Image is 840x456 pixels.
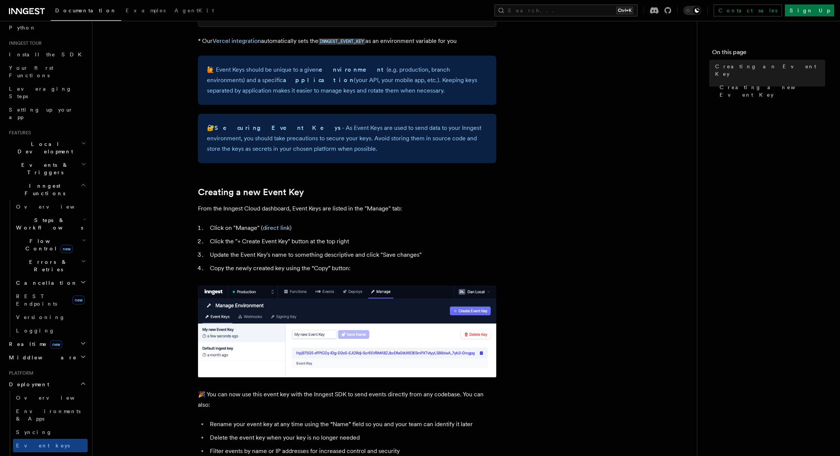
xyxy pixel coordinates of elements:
[494,4,638,16] button: Search...Ctrl+K
[121,2,170,20] a: Examples
[213,37,261,44] a: Vercel integration
[6,21,88,34] a: Python
[318,37,365,44] a: INNGEST_EVENT_KEY
[6,48,88,61] a: Install the SDK
[16,293,57,307] span: REST Endpoints
[263,224,290,231] a: direct link
[717,81,825,101] a: Creating a new Event Key
[13,391,88,405] a: Overview
[51,2,121,21] a: Documentation
[6,61,88,82] a: Your first Functions
[6,103,88,124] a: Setting up your app
[13,237,82,252] span: Flow Control
[6,354,77,361] span: Middleware
[16,408,81,422] span: Environments & Apps
[13,439,88,452] a: Event keys
[198,36,496,47] p: * Our automatically sets the as an environment variable for you
[712,60,825,81] a: Creating an Event Key
[13,255,88,276] button: Errors & Retries
[6,182,81,197] span: Inngest Functions
[6,158,88,179] button: Events & Triggers
[208,236,496,247] li: Click the "+ Create Event Key" button at the top right
[208,432,496,443] li: Delete the event key when your key is no longer needed
[16,328,55,334] span: Logging
[6,337,88,351] button: Realtimenew
[16,443,70,449] span: Event keys
[6,351,88,364] button: Middleware
[6,137,88,158] button: Local Development
[616,7,633,14] kbd: Ctrl+K
[6,340,62,348] span: Realtime
[13,290,88,310] a: REST Endpointsnew
[6,179,88,200] button: Inngest Functions
[9,65,53,78] span: Your first Functions
[714,4,782,16] a: Contact sales
[13,213,88,234] button: Steps & Workflows
[174,7,214,13] span: AgentKit
[785,4,834,16] a: Sign Up
[50,340,62,349] span: new
[6,82,88,103] a: Leveraging Steps
[13,276,88,290] button: Cancellation
[16,204,93,210] span: Overview
[6,370,34,376] span: Platform
[6,381,49,388] span: Deployment
[319,66,387,73] strong: environment
[13,258,81,273] span: Errors & Retries
[283,76,354,84] strong: application
[13,200,88,213] a: Overview
[170,2,218,20] a: AgentKit
[6,161,81,176] span: Events & Triggers
[208,419,496,430] li: Rename your event key at any time using the “Name” field so you and your team can identify it later
[6,200,88,337] div: Inngest Functions
[72,296,85,304] span: new
[13,216,83,231] span: Steps & Workflows
[214,124,342,131] strong: Securing Event Keys
[6,130,31,136] span: Features
[16,314,65,320] span: Versioning
[9,86,72,99] span: Leveraging Steps
[318,38,365,45] code: INNGEST_EVENT_KEY
[13,279,78,287] span: Cancellation
[6,378,88,391] button: Deployment
[13,324,88,337] a: Logging
[6,140,81,155] span: Local Development
[9,25,36,31] span: Python
[720,84,825,99] span: Creating a new Event Key
[712,48,825,60] h4: On this page
[9,107,73,120] span: Setting up your app
[13,425,88,439] a: Syncing
[9,51,86,57] span: Install the SDK
[16,429,52,435] span: Syncing
[198,187,304,197] a: Creating a new Event Key
[16,395,93,401] span: Overview
[715,63,825,78] span: Creating an Event Key
[198,203,496,214] p: From the Inngest Cloud dashboard, Event Keys are listed in the "Manage" tab:
[207,123,487,154] p: 🔐 - As Event Keys are used to send data to your Inngest environment, you should take precautions ...
[208,250,496,260] li: Update the Event Key's name to something descriptive and click "Save changes"
[55,7,117,13] span: Documentation
[13,310,88,324] a: Versioning
[198,389,496,410] p: 🎉 You can now use this event key with the Inngest SDK to send events directly from any codebase. ...
[6,40,42,46] span: Inngest tour
[198,285,496,377] img: A newly created Event Key in the Inngest Cloud dashboard
[208,223,496,233] li: Click on "Manage" ( )
[207,65,487,96] p: 🙋 Event Keys should be unique to a given (e.g. production, branch environments) and a specific (y...
[13,405,88,425] a: Environments & Apps
[208,263,496,274] li: Copy the newly created key using the “Copy” button:
[126,7,166,13] span: Examples
[13,234,88,255] button: Flow Controlnew
[683,6,701,15] button: Toggle dark mode
[60,245,73,253] span: new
